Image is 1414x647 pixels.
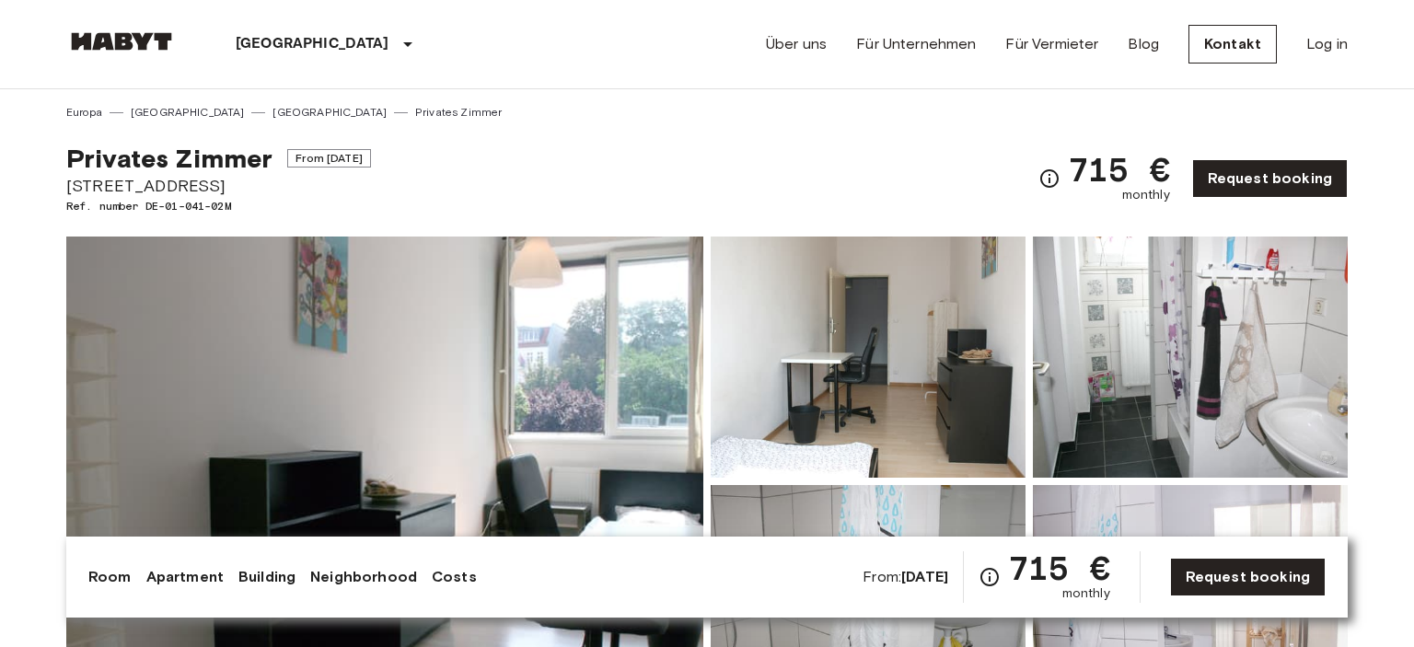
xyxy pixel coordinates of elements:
span: Privates Zimmer [66,143,272,174]
a: Für Vermieter [1005,33,1098,55]
a: Room [88,566,132,588]
span: Ref. number DE-01-041-02M [66,198,371,214]
a: Kontakt [1188,25,1277,64]
img: Picture of unit DE-01-041-02M [1033,237,1348,478]
p: [GEOGRAPHIC_DATA] [236,33,389,55]
span: 715 € [1068,153,1170,186]
img: Picture of unit DE-01-041-02M [711,237,1026,478]
span: 715 € [1008,551,1110,584]
img: Habyt [66,32,177,51]
b: [DATE] [901,568,948,585]
a: Über uns [766,33,827,55]
a: Building [238,566,296,588]
svg: Check cost overview for full price breakdown. Please note that discounts apply to new joiners onl... [1038,168,1060,190]
span: monthly [1062,584,1110,603]
a: Blog [1128,33,1159,55]
a: Europa [66,104,102,121]
a: Costs [432,566,477,588]
a: Neighborhood [310,566,417,588]
a: Apartment [146,566,224,588]
a: [GEOGRAPHIC_DATA] [131,104,245,121]
a: Request booking [1192,159,1348,198]
span: monthly [1122,186,1170,204]
a: [GEOGRAPHIC_DATA] [272,104,387,121]
a: Log in [1306,33,1348,55]
a: Request booking [1170,558,1326,596]
a: Privates Zimmer [415,104,502,121]
span: From [DATE] [287,149,371,168]
svg: Check cost overview for full price breakdown. Please note that discounts apply to new joiners onl... [979,566,1001,588]
span: [STREET_ADDRESS] [66,174,371,198]
a: Für Unternehmen [856,33,976,55]
span: From: [863,567,948,587]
